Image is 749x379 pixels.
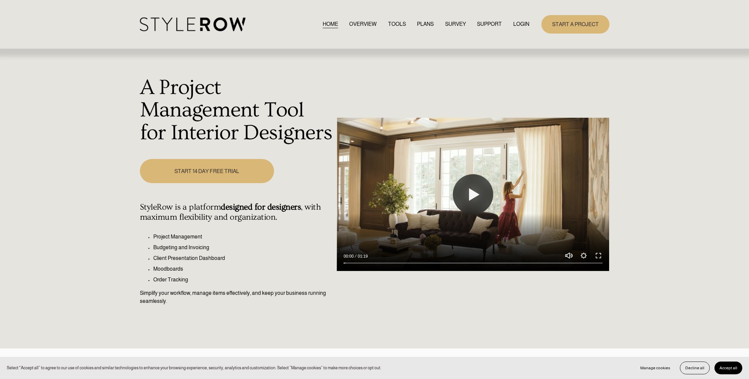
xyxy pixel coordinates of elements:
button: Play [453,174,493,215]
a: PLANS [417,20,434,29]
p: Client Presentation Dashboard [153,254,333,262]
a: OVERVIEW [349,20,377,29]
span: Accept all [719,366,737,370]
span: SUPPORT [477,20,502,28]
p: Order Tracking [153,276,333,284]
h1: A Project Management Tool for Interior Designers [140,76,333,145]
p: Project Management [153,233,333,241]
a: TOOLS [388,20,406,29]
input: Seek [343,261,602,265]
img: StyleRow [140,17,246,31]
a: SURVEY [445,20,466,29]
button: Accept all [714,362,742,374]
span: Manage cookies [640,366,670,370]
h4: StyleRow is a platform , with maximum flexibility and organization. [140,202,333,222]
div: Current time [343,253,355,260]
a: folder dropdown [477,20,502,29]
button: Decline all [680,362,710,374]
p: Budgeting and Invoicing [153,243,333,252]
p: Moodboards [153,265,333,273]
a: START 14 DAY FREE TRIAL [140,159,274,183]
a: START A PROJECT [541,15,609,34]
span: Decline all [685,366,704,370]
button: Manage cookies [635,362,675,374]
a: LOGIN [513,20,529,29]
p: Simplify your workflow, manage items effectively, and keep your business running seamlessly. [140,289,333,305]
a: HOME [323,20,338,29]
strong: designed for designers [221,202,301,212]
p: Select “Accept all” to agree to our use of cookies and similar technologies to enhance your brows... [7,365,381,371]
div: Duration [355,253,369,260]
